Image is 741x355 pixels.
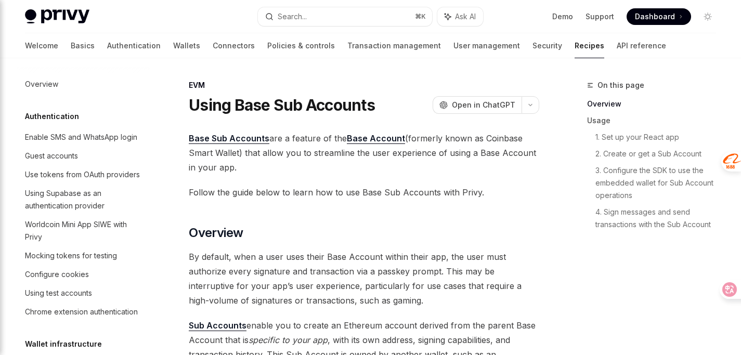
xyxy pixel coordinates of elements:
div: Use tokens from OAuth providers [25,168,140,181]
h5: Authentication [25,110,79,123]
a: Transaction management [347,33,441,58]
a: Policies & controls [267,33,335,58]
a: Welcome [25,33,58,58]
a: Using Supabase as an authentication provider [17,184,150,215]
a: Connectors [213,33,255,58]
a: Chrome extension authentication [17,303,150,321]
a: Dashboard [627,8,691,25]
div: Using Supabase as an authentication provider [25,187,144,212]
span: ⌘ K [415,12,426,21]
a: API reference [617,33,666,58]
a: Using test accounts [17,284,150,303]
div: Worldcoin Mini App SIWE with Privy [25,218,144,243]
h1: Using Base Sub Accounts [189,96,375,114]
a: Use tokens from OAuth providers [17,165,150,184]
div: Mocking tokens for testing [25,249,117,262]
button: Search...⌘K [258,7,432,26]
a: Usage [587,112,724,129]
span: Open in ChatGPT [452,100,515,110]
button: Toggle dark mode [699,8,716,25]
em: specific to your app [249,335,328,345]
h5: Wallet infrastructure [25,338,102,350]
a: Recipes [575,33,604,58]
div: Overview [25,78,58,90]
span: By default, when a user uses their Base Account within their app, the user must authorize every s... [189,249,539,308]
a: Demo [552,11,573,22]
a: Guest accounts [17,147,150,165]
a: Configure cookies [17,265,150,284]
a: Enable SMS and WhatsApp login [17,128,150,147]
div: Chrome extension authentication [25,306,138,318]
a: Basics [71,33,95,58]
a: Base Sub Accounts [189,133,269,144]
span: Follow the guide below to learn how to use Base Sub Accounts with Privy. [189,185,539,200]
span: Dashboard [635,11,675,22]
div: Using test accounts [25,287,92,299]
div: Guest accounts [25,150,78,162]
a: 4. Sign messages and send transactions with the Sub Account [595,204,724,233]
a: Worldcoin Mini App SIWE with Privy [17,215,150,246]
a: Authentication [107,33,161,58]
a: 2. Create or get a Sub Account [595,146,724,162]
span: are a feature of the (formerly known as Coinbase Smart Wallet) that allow you to streamline the u... [189,131,539,175]
a: Mocking tokens for testing [17,246,150,265]
a: User management [453,33,520,58]
a: Support [586,11,614,22]
button: Open in ChatGPT [433,96,522,114]
a: 3. Configure the SDK to use the embedded wallet for Sub Account operations [595,162,724,204]
a: Base Account [347,133,405,144]
div: Search... [278,10,307,23]
a: Wallets [173,33,200,58]
button: Ask AI [437,7,483,26]
img: light logo [25,9,89,24]
div: EVM [189,80,539,90]
span: Ask AI [455,11,476,22]
a: 1. Set up your React app [595,129,724,146]
div: Configure cookies [25,268,89,281]
a: Security [532,33,562,58]
a: Overview [17,75,150,94]
span: Overview [189,225,243,241]
div: Enable SMS and WhatsApp login [25,131,137,143]
a: Sub Accounts [189,320,246,331]
span: On this page [597,79,644,91]
a: Overview [587,96,724,112]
